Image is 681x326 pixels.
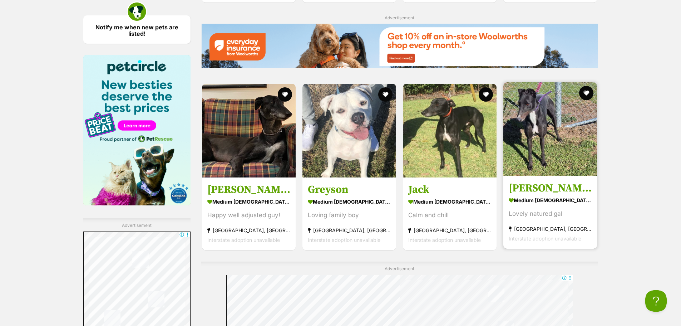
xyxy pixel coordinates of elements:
strong: [GEOGRAPHIC_DATA], [GEOGRAPHIC_DATA] [509,224,592,234]
a: Greyson medium [DEMOGRAPHIC_DATA] Dog Loving family boy [GEOGRAPHIC_DATA], [GEOGRAPHIC_DATA] Inte... [302,177,396,250]
strong: medium [DEMOGRAPHIC_DATA] Dog [408,196,491,207]
button: favourite [378,87,393,102]
strong: medium [DEMOGRAPHIC_DATA] Dog [509,195,592,205]
button: favourite [579,86,594,100]
strong: [GEOGRAPHIC_DATA], [GEOGRAPHIC_DATA] [207,225,290,235]
img: Everyday Insurance promotional banner [201,24,598,68]
span: Interstate adoption unavailable [207,237,280,243]
a: [PERSON_NAME] medium [DEMOGRAPHIC_DATA] Dog Lovely natured gal [GEOGRAPHIC_DATA], [GEOGRAPHIC_DAT... [503,176,597,249]
h3: [PERSON_NAME] [509,181,592,195]
a: [PERSON_NAME] medium [DEMOGRAPHIC_DATA] Dog Happy well adjusted guy! [GEOGRAPHIC_DATA], [GEOGRAPH... [202,177,296,250]
img: Jack - Greyhound Dog [403,84,497,177]
span: Interstate adoption unavailable [308,237,380,243]
a: Jack medium [DEMOGRAPHIC_DATA] Dog Calm and chill [GEOGRAPHIC_DATA], [GEOGRAPHIC_DATA] Interstate... [403,177,497,250]
button: favourite [479,87,493,102]
strong: [GEOGRAPHIC_DATA], [GEOGRAPHIC_DATA] [308,225,391,235]
h3: Jack [408,183,491,196]
div: Happy well adjusted guy! [207,210,290,220]
span: Interstate adoption unavailable [408,237,481,243]
a: Notify me when new pets are listed! [83,15,191,44]
img: Greyson - Staffordshire Bull Terrier Dog [302,84,396,177]
div: Calm and chill [408,210,491,220]
span: Advertisement [385,15,414,20]
a: Everyday Insurance promotional banner [201,24,598,69]
img: Samson - Greyhound Dog [202,84,296,177]
div: Lovely natured gal [509,209,592,219]
h3: [PERSON_NAME] [207,183,290,196]
div: Loving family boy [308,210,391,220]
strong: medium [DEMOGRAPHIC_DATA] Dog [308,196,391,207]
strong: [GEOGRAPHIC_DATA], [GEOGRAPHIC_DATA] [408,225,491,235]
iframe: Help Scout Beacon - Open [645,290,667,312]
span: Interstate adoption unavailable [509,235,581,242]
strong: medium [DEMOGRAPHIC_DATA] Dog [207,196,290,207]
h3: Greyson [308,183,391,196]
img: Pet Circle promo banner [83,55,191,205]
button: favourite [278,87,292,102]
img: Kate - Greyhound Dog [503,82,597,176]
